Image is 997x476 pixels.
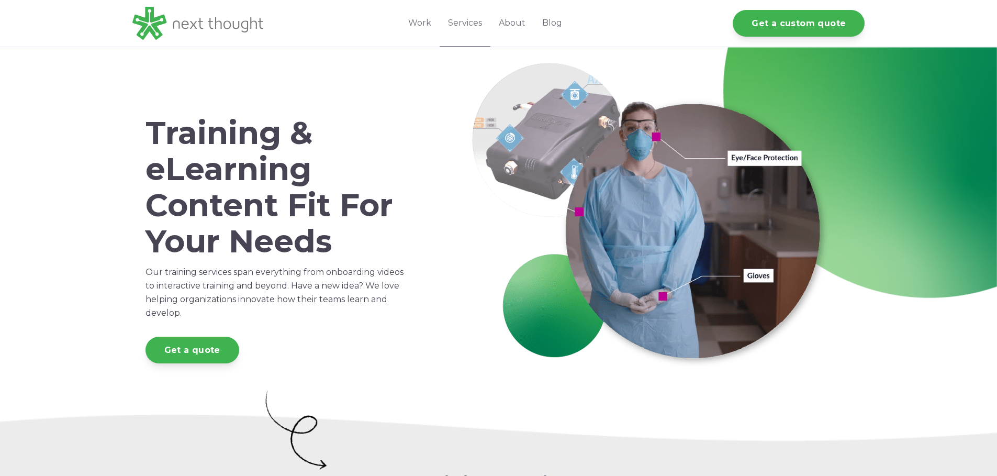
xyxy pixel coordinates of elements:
[263,386,329,473] img: Artboard 16 copy
[145,267,404,318] span: Our training services span everything from onboarding videos to interactive training and beyond. ...
[733,10,865,37] a: Get a custom quote
[145,114,393,260] span: Training & eLearning Content Fit For Your Needs
[145,337,239,363] a: Get a quote
[132,7,263,40] img: LG - NextThought Logo
[472,63,838,374] img: Services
